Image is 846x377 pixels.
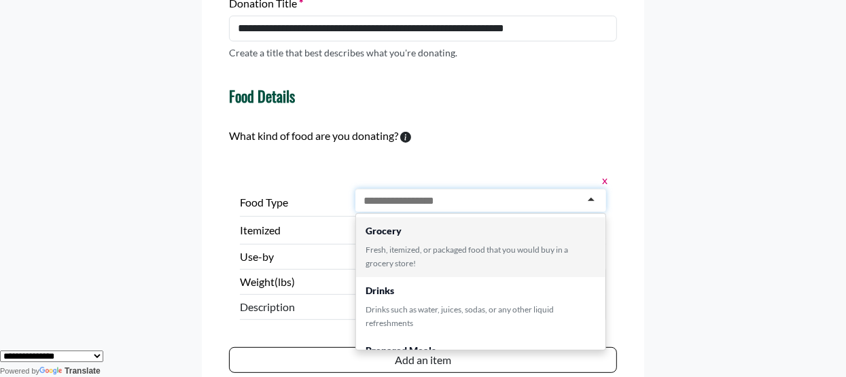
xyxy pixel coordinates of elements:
a: Translate [39,366,101,376]
div: Grocery [366,224,596,238]
label: Food Type [240,194,350,211]
div: Drinks [366,284,596,298]
label: What kind of food are you donating? [229,128,398,144]
button: x [598,171,606,189]
label: Weight [240,274,350,290]
span: Description [240,299,350,315]
label: Use-by [240,249,350,265]
div: Prepared Meals [366,344,596,357]
img: Google Translate [39,367,65,376]
p: Create a title that best describes what you're donating. [229,46,457,60]
div: Fresh, itemized, or packaged food that you would buy in a grocery store! [366,243,596,270]
div: Drinks such as water, juices, sodas, or any other liquid refreshments [366,303,596,330]
svg: To calculate environmental impacts, we follow the Food Loss + Waste Protocol [400,132,411,143]
span: (lbs) [275,275,295,288]
h4: Food Details [229,87,295,105]
label: Itemized [240,222,350,238]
